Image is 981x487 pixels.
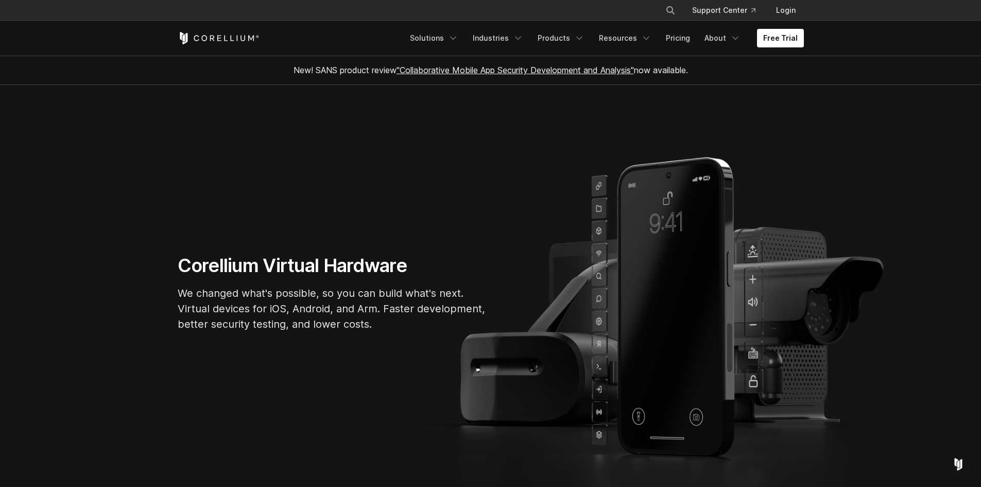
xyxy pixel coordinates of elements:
[661,1,680,20] button: Search
[531,29,591,47] a: Products
[684,1,764,20] a: Support Center
[946,452,971,477] div: Open Intercom Messenger
[768,1,804,20] a: Login
[404,29,464,47] a: Solutions
[178,254,487,277] h1: Corellium Virtual Hardware
[178,32,260,44] a: Corellium Home
[757,29,804,47] a: Free Trial
[397,65,634,75] a: "Collaborative Mobile App Security Development and Analysis"
[467,29,529,47] a: Industries
[698,29,747,47] a: About
[593,29,658,47] a: Resources
[653,1,804,20] div: Navigation Menu
[178,286,487,332] p: We changed what's possible, so you can build what's next. Virtual devices for iOS, Android, and A...
[404,29,804,47] div: Navigation Menu
[660,29,696,47] a: Pricing
[294,65,688,75] span: New! SANS product review now available.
